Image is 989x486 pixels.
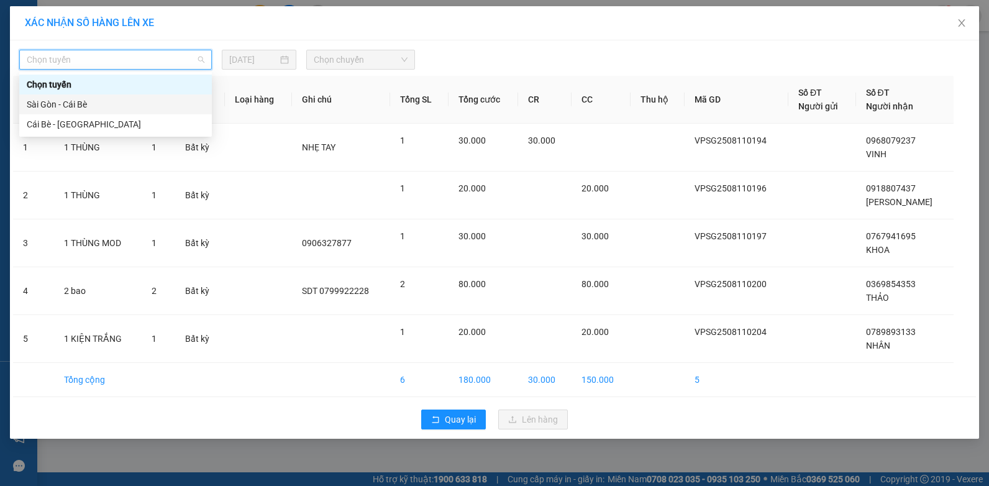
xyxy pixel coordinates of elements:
td: 2 [13,172,54,219]
span: 1 [152,142,157,152]
span: 20.000 [581,327,609,337]
td: 150.000 [572,363,631,397]
span: 1 [152,190,157,200]
span: Chọn tuyến [27,50,204,69]
span: 20.000 [458,183,486,193]
td: Bất kỳ [175,315,225,363]
th: Ghi chú [292,76,390,124]
span: XÁC NHẬN SỐ HÀNG LÊN XE [25,17,154,29]
span: 0767941695 [866,231,916,241]
span: close [957,18,967,28]
span: 1 [400,183,405,193]
span: NHÂN [866,341,890,351]
span: Số ĐT [798,88,822,98]
td: 1 THÙNG [54,172,142,219]
span: 30.000 [458,135,486,145]
span: Số ĐT [866,88,890,98]
button: uploadLên hàng [498,410,568,429]
button: rollbackQuay lại [421,410,486,429]
span: VPSG2508110200 [695,279,767,289]
input: 11/08/2025 [229,53,278,66]
span: NHẸ TAY [302,142,335,152]
button: Close [944,6,979,41]
span: THẢO [866,293,889,303]
span: VPSG2508110194 [695,135,767,145]
th: Thu hộ [631,76,685,124]
span: 30.000 [458,231,486,241]
span: 1 [152,238,157,248]
th: Mã GD [685,76,788,124]
span: Quay lại [445,413,476,426]
td: 3 [13,219,54,267]
span: rollback [431,415,440,425]
th: CR [518,76,572,124]
span: VPSG2508110204 [695,327,767,337]
div: Cái Bè - Sài Gòn [19,114,212,134]
td: 6 [390,363,449,397]
th: Tổng cước [449,76,518,124]
span: SDT 0799922228 [302,286,369,296]
td: Bất kỳ [175,124,225,172]
th: Tổng SL [390,76,449,124]
span: Người nhận [866,101,913,111]
td: 5 [13,315,54,363]
span: Chọn chuyến [314,50,407,69]
span: KHOA [866,245,890,255]
td: 4 [13,267,54,315]
span: 20.000 [581,183,609,193]
td: 1 KIỆN TRẮNG [54,315,142,363]
span: Người gửi [798,101,838,111]
span: 20.000 [458,327,486,337]
span: 1 [400,231,405,241]
span: 80.000 [458,279,486,289]
div: Chọn tuyến [19,75,212,94]
span: 0968079237 [866,135,916,145]
span: VPSG2508110196 [695,183,767,193]
span: 30.000 [528,135,555,145]
th: Loại hàng [225,76,291,124]
div: Cái Bè - [GEOGRAPHIC_DATA] [27,117,204,131]
td: Bất kỳ [175,219,225,267]
span: 2 [152,286,157,296]
span: 0906327877 [302,238,352,248]
td: Bất kỳ [175,172,225,219]
span: 1 [400,327,405,337]
th: CC [572,76,631,124]
td: Bất kỳ [175,267,225,315]
div: Sài Gòn - Cái Bè [27,98,204,111]
td: 5 [685,363,788,397]
td: Tổng cộng [54,363,142,397]
td: 2 bao [54,267,142,315]
span: 0369854353 [866,279,916,289]
span: 30.000 [581,231,609,241]
td: 1 THÙNG MOD [54,219,142,267]
td: 1 THÙNG [54,124,142,172]
span: 0789893133 [866,327,916,337]
span: 80.000 [581,279,609,289]
span: VPSG2508110197 [695,231,767,241]
div: Sài Gòn - Cái Bè [19,94,212,114]
span: [PERSON_NAME] [866,197,932,207]
th: STT [13,76,54,124]
td: 1 [13,124,54,172]
span: VINH [866,149,886,159]
span: 1 [400,135,405,145]
span: 0918807437 [866,183,916,193]
div: Chọn tuyến [27,78,204,91]
td: 30.000 [518,363,572,397]
span: 2 [400,279,405,289]
td: 180.000 [449,363,518,397]
span: 1 [152,334,157,344]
